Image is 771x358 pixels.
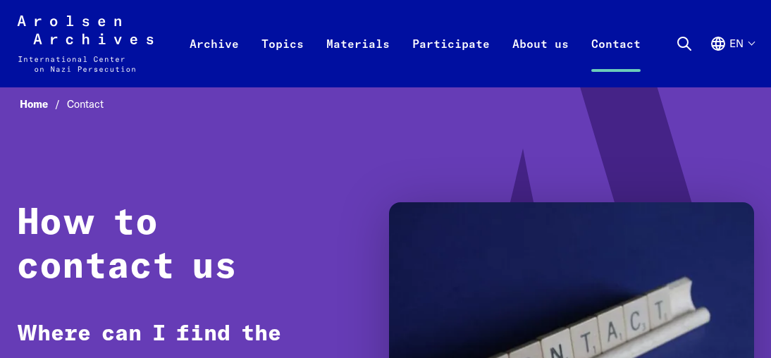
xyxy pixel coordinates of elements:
button: English, language selection [710,35,754,83]
nav: Primary [178,16,652,72]
nav: Breadcrumb [17,94,754,115]
a: Materials [315,31,401,87]
strong: How to contact us [17,206,237,285]
a: Participate [401,31,501,87]
span: Contact [67,97,104,111]
a: Topics [250,31,315,87]
a: Contact [580,31,652,87]
a: About us [501,31,580,87]
a: Home [20,97,67,111]
a: Archive [178,31,250,87]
